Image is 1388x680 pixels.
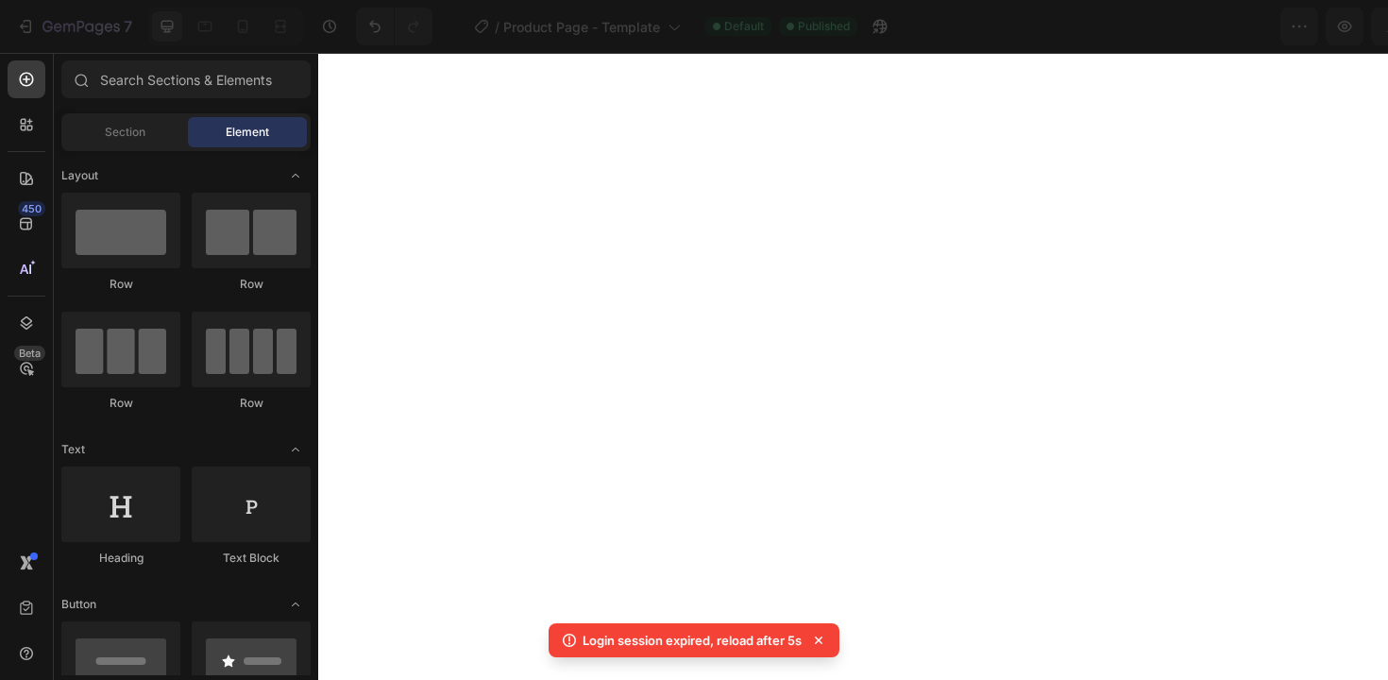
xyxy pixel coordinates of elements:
span: Text [61,441,85,458]
iframe: Design area [318,53,1388,680]
div: Row [192,276,311,293]
div: Undo/Redo [356,8,432,45]
span: Toggle open [280,589,311,620]
button: Assigned Products [1006,8,1185,45]
button: Publish [1262,8,1342,45]
span: Section [105,124,145,141]
p: Login session expired, reload after 5s [583,631,802,650]
div: Row [61,276,180,293]
button: 7 [8,8,141,45]
span: Product Page - Template [503,17,660,37]
div: Heading [61,550,180,567]
span: Toggle open [280,161,311,191]
span: Published [798,18,850,35]
span: Toggle open [280,434,311,465]
span: Button [61,596,96,613]
iframe: Intercom live chat [1324,587,1369,633]
span: Save [1209,19,1240,35]
div: Text Block [192,550,311,567]
span: Assigned Products [1022,17,1143,37]
button: Save [1193,8,1255,45]
span: Layout [61,167,98,184]
input: Search Sections & Elements [61,60,311,98]
span: / [495,17,499,37]
div: Beta [14,346,45,361]
div: Row [192,395,311,412]
span: Default [724,18,764,35]
span: Element [226,124,269,141]
p: 7 [124,15,132,38]
div: Row [61,395,180,412]
div: Publish [1278,17,1326,37]
div: 450 [18,201,45,216]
